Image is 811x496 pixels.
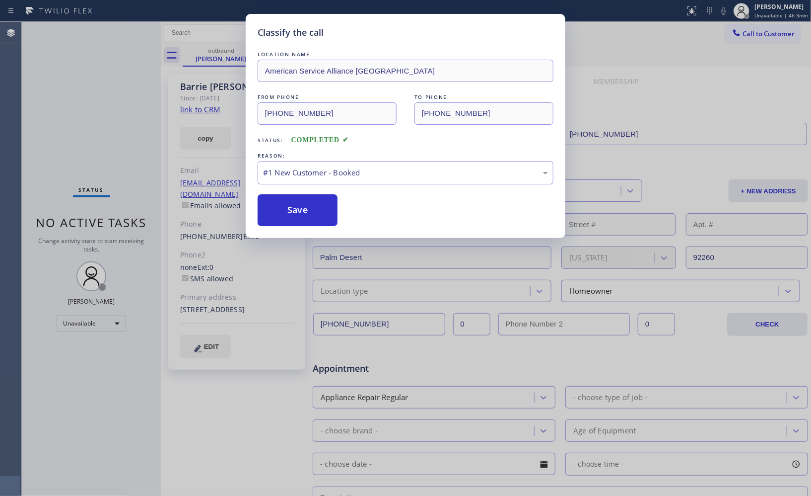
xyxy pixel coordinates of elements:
[414,92,553,102] div: TO PHONE
[258,49,553,60] div: LOCATION NAME
[414,102,553,125] input: To phone
[258,92,397,102] div: FROM PHONE
[263,167,548,178] div: #1 New Customer - Booked
[258,151,553,161] div: REASON:
[258,102,397,125] input: From phone
[258,194,338,226] button: Save
[258,26,324,39] h5: Classify the call
[258,137,283,144] span: Status:
[291,136,349,144] span: COMPLETED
